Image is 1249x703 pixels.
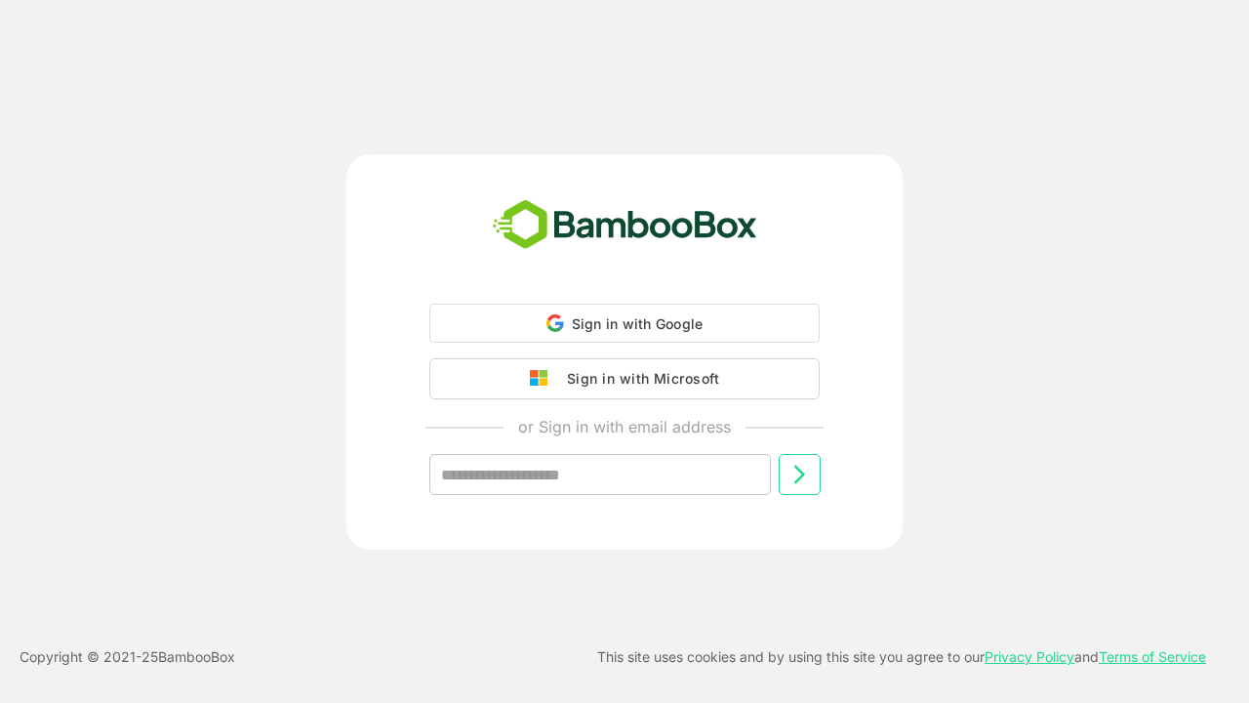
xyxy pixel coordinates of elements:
a: Privacy Policy [985,648,1074,665]
span: Sign in with Google [572,315,704,332]
img: google [530,370,557,388]
div: Sign in with Google [429,304,820,343]
p: or Sign in with email address [518,415,731,438]
p: This site uses cookies and by using this site you agree to our and [597,645,1206,669]
div: Sign in with Microsoft [557,366,719,392]
a: Terms of Service [1099,648,1206,665]
p: Copyright © 2021- 25 BambooBox [20,645,235,669]
img: bamboobox [482,193,768,258]
button: Sign in with Microsoft [429,358,820,399]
